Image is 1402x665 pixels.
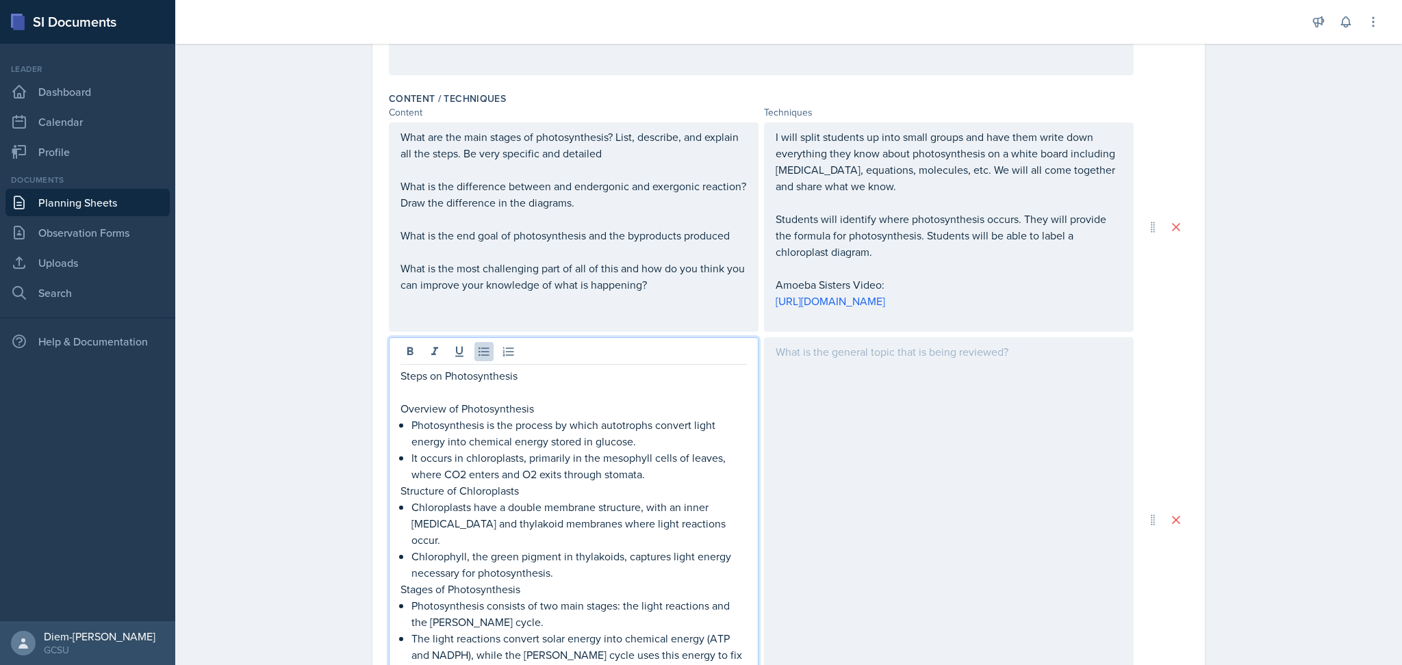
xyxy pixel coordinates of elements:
[389,105,759,120] div: Content
[400,581,747,597] p: Stages of Photosynthesis
[411,449,747,482] p: It occurs in chloroplasts, primarily in the mesophyll cells of leaves, where CO2 enters and O2 ex...
[5,249,170,276] a: Uploads
[5,138,170,166] a: Profile
[411,499,747,548] p: Chloroplasts have a double membrane structure, with an inner [MEDICAL_DATA] and thylakoid membran...
[411,548,747,581] p: Chlorophyll, the green pigment in thylakoids, captures light energy necessary for photosynthesis.
[5,63,170,75] div: Leader
[389,92,506,105] label: Content / Techniques
[5,108,170,135] a: Calendar
[411,417,747,449] p: Photosynthesis is the process by which autotrophs convert light energy into chemical energy store...
[400,400,747,417] p: Overview of Photosynthesis
[44,629,155,643] div: Diem-[PERSON_NAME]
[776,294,885,309] a: [URL][DOMAIN_NAME]
[400,260,747,293] p: What is the most challenging part of all of this and how do you think you can improve your knowle...
[5,219,170,246] a: Observation Forms
[5,279,170,307] a: Search
[400,367,747,384] p: Steps on Photosynthesis
[5,328,170,355] div: Help & Documentation
[776,211,1122,260] p: Students will identify where photosynthesis occurs. They will provide the formula for photosynthe...
[400,129,747,161] p: What are the main stages of photosynthesis? List, describe, and explain all the steps. Be very sp...
[5,189,170,216] a: Planning Sheets
[776,276,1122,293] p: Amoeba Sisters Video:
[400,178,747,211] p: What is the difference between and endergonic and exergonic reaction? Draw the difference in the ...
[400,227,747,244] p: What is the end goal of photosynthesis and the byproducts produced
[411,597,747,630] p: Photosynthesis consists of two main stages: the light reactions and the [PERSON_NAME] cycle.
[5,78,170,105] a: Dashboard
[400,482,747,499] p: Structure of Chloroplasts
[776,129,1122,194] p: I will split students up into small groups and have them write down everything they know about ph...
[764,105,1134,120] div: Techniques
[44,643,155,657] div: GCSU
[5,174,170,186] div: Documents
